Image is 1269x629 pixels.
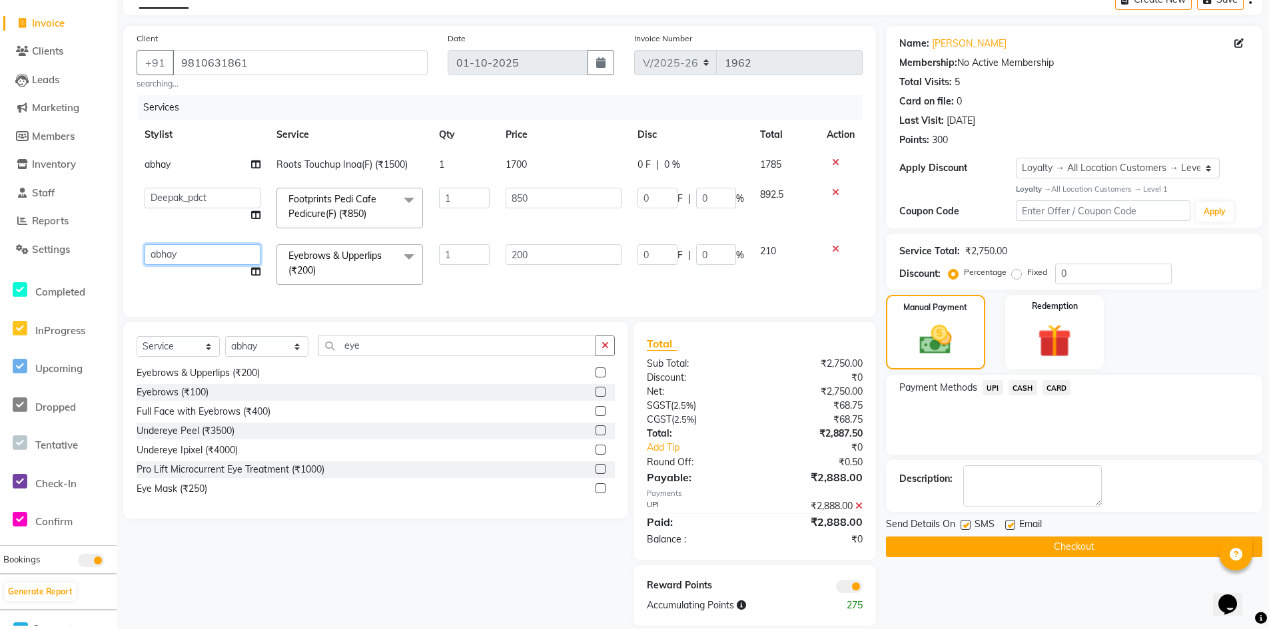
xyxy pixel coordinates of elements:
div: Paid: [637,514,755,530]
span: abhay [145,158,171,170]
div: Eyebrows & Upperlips (₹200) [137,366,260,380]
div: ₹0 [775,441,873,455]
label: Invoice Number [634,33,692,45]
a: Leads [3,73,113,88]
a: Invoice [3,16,113,31]
span: Total [647,337,677,351]
div: ₹0.50 [755,455,873,469]
a: Add Tip [637,441,774,455]
div: ₹0 [755,371,873,385]
span: Payment Methods [899,381,977,395]
span: Bookings [3,554,40,564]
span: Tentative [35,439,78,451]
span: 1785 [760,158,781,170]
span: 892.5 [760,188,783,200]
div: Coupon Code [899,204,1016,218]
div: ₹68.75 [755,413,873,427]
span: CASH [1009,380,1037,395]
div: ₹2,750.00 [965,244,1007,258]
img: _cash.svg [909,321,962,359]
div: Last Visit: [899,114,944,128]
th: Action [819,120,863,150]
span: 1700 [506,158,527,170]
span: Reports [32,214,69,227]
th: Service [268,120,431,150]
span: SGST [647,399,671,411]
div: Services [138,95,873,120]
a: Inventory [3,157,113,172]
a: Marketing [3,101,113,116]
div: Undereye Ipixel (₹4000) [137,443,238,457]
div: Name: [899,37,929,51]
div: 300 [932,133,948,147]
span: Inventory [32,158,76,170]
div: ₹2,888.00 [755,499,873,513]
span: CGST [647,413,671,425]
a: Clients [3,44,113,59]
span: Confirm [35,515,73,528]
div: ₹0 [755,532,873,546]
label: Fixed [1027,266,1047,278]
span: CARD [1043,380,1071,395]
div: ₹2,750.00 [755,357,873,371]
strong: Loyalty → [1016,184,1051,194]
span: % [736,192,744,206]
label: Manual Payment [903,302,967,314]
div: [DATE] [947,114,975,128]
span: SMS [975,517,995,534]
div: Pro Lift Microcurrent Eye Treatment (₹1000) [137,463,324,477]
div: 0 [957,95,962,108]
div: Balance : [637,532,755,546]
span: Settings [32,243,70,256]
span: 1 [439,158,444,170]
span: Dropped [35,401,76,413]
div: Service Total: [899,244,960,258]
div: Payments [647,488,863,499]
small: searching... [137,78,428,90]
a: Settings [3,242,113,258]
div: Discount: [899,267,941,281]
div: All Location Customers → Level 1 [1016,184,1249,195]
span: 2.5% [673,400,693,411]
label: Percentage [964,266,1007,278]
span: Eyebrows & Upperlips (₹200) [288,250,382,276]
span: Staff [32,186,55,199]
span: Leads [32,73,59,86]
span: Members [32,130,75,142]
span: InProgress [35,324,85,337]
div: Total Visits: [899,75,952,89]
a: x [316,264,322,276]
img: _gift.svg [1027,320,1082,361]
span: Marketing [32,101,79,114]
th: Disc [630,120,752,150]
span: | [688,192,691,206]
span: UPI [983,380,1003,395]
div: ₹2,888.00 [755,469,873,485]
div: Accumulating Points [637,598,813,612]
span: % [736,248,744,262]
a: Staff [3,186,113,201]
div: Sub Total: [637,357,755,371]
div: Points: [899,133,929,147]
div: Payable: [637,469,755,485]
input: Search by Name/Mobile/Email/Code [173,50,428,75]
iframe: chat widget [1213,576,1256,616]
div: Apply Discount [899,161,1016,175]
div: UPI [637,499,755,513]
span: Upcoming [35,362,83,375]
div: Eye Mask (₹250) [137,482,207,496]
a: Members [3,129,113,144]
span: 0 % [664,158,680,172]
div: No Active Membership [899,56,1249,70]
div: 275 [814,598,873,612]
div: Net: [637,385,755,399]
div: Card on file: [899,95,954,108]
button: Checkout [886,536,1262,557]
span: 2.5% [674,414,694,425]
input: Enter Offer / Coupon Code [1016,200,1190,221]
div: ( ) [637,399,755,413]
span: Footprints Pedi Cafe Pedicure(F) (₹850) [288,193,376,219]
div: Discount: [637,371,755,385]
span: F [677,248,683,262]
a: [PERSON_NAME] [932,37,1007,51]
